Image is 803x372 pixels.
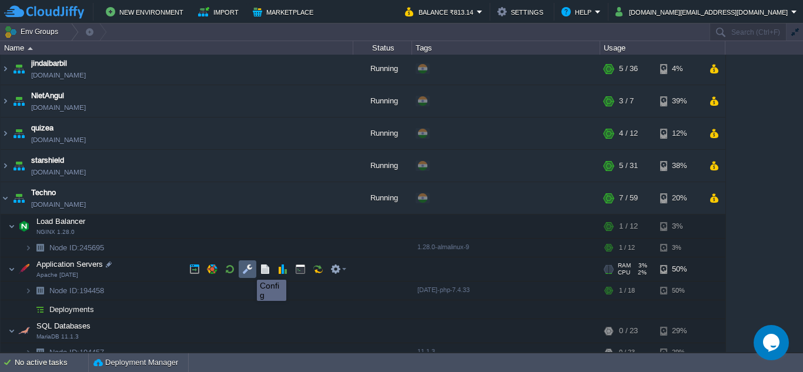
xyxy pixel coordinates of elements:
[619,85,634,117] div: 3 / 7
[561,5,595,19] button: Help
[16,215,32,238] img: AMDAwAAAACH5BAEAAAAALAAAAAABAAEAAAICRAEAOw==
[106,5,187,19] button: New Environment
[619,118,638,149] div: 4 / 12
[48,304,96,314] a: Deployments
[36,333,79,340] span: MariaDB 11.1.3
[4,5,84,19] img: CloudJiffy
[48,347,106,357] span: 194457
[1,150,10,182] img: AMDAwAAAACH5BAEAAAAALAAAAAABAAEAAAICRAEAOw==
[31,102,86,113] a: [DOMAIN_NAME]
[253,5,317,19] button: Marketplace
[1,53,10,85] img: AMDAwAAAACH5BAEAAAAALAAAAAABAAEAAAICRAEAOw==
[48,243,106,253] a: Node ID:245695
[31,155,64,166] a: starshield
[31,166,86,178] a: [DOMAIN_NAME]
[49,243,79,252] span: Node ID:
[31,187,56,199] a: Techno
[417,243,469,250] span: 1.28.0-almalinux-9
[1,182,10,214] img: AMDAwAAAACH5BAEAAAAALAAAAAABAAEAAAICRAEAOw==
[32,343,48,361] img: AMDAwAAAACH5BAEAAAAALAAAAAABAAEAAAICRAEAOw==
[11,118,27,149] img: AMDAwAAAACH5BAEAAAAALAAAAAABAAEAAAICRAEAOw==
[497,5,547,19] button: Settings
[1,118,10,149] img: AMDAwAAAACH5BAEAAAAALAAAAAABAAEAAAICRAEAOw==
[619,150,638,182] div: 5 / 31
[619,239,635,257] div: 1 / 12
[619,182,638,214] div: 7 / 59
[619,281,635,300] div: 1 / 18
[619,215,638,238] div: 1 / 12
[353,118,412,149] div: Running
[635,262,647,269] span: 3%
[31,90,64,102] a: NietAngul
[619,343,635,361] div: 0 / 23
[25,300,32,319] img: AMDAwAAAACH5BAEAAAAALAAAAAABAAEAAAICRAEAOw==
[353,150,412,182] div: Running
[11,182,27,214] img: AMDAwAAAACH5BAEAAAAALAAAAAABAAEAAAICRAEAOw==
[354,41,411,55] div: Status
[8,257,15,281] img: AMDAwAAAACH5BAEAAAAALAAAAAABAAEAAAICRAEAOw==
[11,150,27,182] img: AMDAwAAAACH5BAEAAAAALAAAAAABAAEAAAICRAEAOw==
[353,53,412,85] div: Running
[32,300,48,319] img: AMDAwAAAACH5BAEAAAAALAAAAAABAAEAAAICRAEAOw==
[618,262,631,269] span: RAM
[16,257,32,281] img: AMDAwAAAACH5BAEAAAAALAAAAAABAAEAAAICRAEAOw==
[417,286,470,293] span: [DATE]-php-7.4.33
[660,182,698,214] div: 20%
[198,5,242,19] button: Import
[35,321,92,330] a: SQL DatabasesMariaDB 11.1.3
[635,269,647,276] span: 2%
[15,353,88,372] div: No active tasks
[8,215,15,238] img: AMDAwAAAACH5BAEAAAAALAAAAAABAAEAAAICRAEAOw==
[1,41,353,55] div: Name
[11,53,27,85] img: AMDAwAAAACH5BAEAAAAALAAAAAABAAEAAAICRAEAOw==
[660,319,698,343] div: 29%
[25,281,32,300] img: AMDAwAAAACH5BAEAAAAALAAAAAABAAEAAAICRAEAOw==
[16,319,32,343] img: AMDAwAAAACH5BAEAAAAALAAAAAABAAEAAAICRAEAOw==
[4,24,62,40] button: Env Groups
[660,343,698,361] div: 29%
[49,348,79,357] span: Node ID:
[31,122,53,134] a: quizea
[754,325,791,360] iframe: chat widget
[619,53,638,85] div: 5 / 36
[601,41,725,55] div: Usage
[260,281,283,300] div: Config
[93,357,178,368] button: Deployment Manager
[48,286,106,296] a: Node ID:194458
[660,150,698,182] div: 38%
[25,239,32,257] img: AMDAwAAAACH5BAEAAAAALAAAAAABAAEAAAICRAEAOw==
[8,319,15,343] img: AMDAwAAAACH5BAEAAAAALAAAAAABAAEAAAICRAEAOw==
[660,239,698,257] div: 3%
[405,5,477,19] button: Balance ₹813.14
[660,215,698,238] div: 3%
[36,272,78,279] span: Apache [DATE]
[660,281,698,300] div: 50%
[35,217,87,226] a: Load BalancerNGINX 1.28.0
[28,47,33,50] img: AMDAwAAAACH5BAEAAAAALAAAAAABAAEAAAICRAEAOw==
[32,281,48,300] img: AMDAwAAAACH5BAEAAAAALAAAAAABAAEAAAICRAEAOw==
[660,53,698,85] div: 4%
[660,118,698,149] div: 12%
[35,259,105,269] span: Application Servers
[353,182,412,214] div: Running
[31,134,86,146] a: [DOMAIN_NAME]
[48,243,106,253] span: 245695
[1,85,10,117] img: AMDAwAAAACH5BAEAAAAALAAAAAABAAEAAAICRAEAOw==
[49,286,79,295] span: Node ID:
[11,85,27,117] img: AMDAwAAAACH5BAEAAAAALAAAAAABAAEAAAICRAEAOw==
[31,199,86,210] a: [DOMAIN_NAME]
[48,286,106,296] span: 194458
[31,69,86,81] a: [DOMAIN_NAME]
[660,257,698,281] div: 50%
[35,321,92,331] span: SQL Databases
[413,41,600,55] div: Tags
[35,260,105,269] a: Application ServersApache [DATE]
[31,58,67,69] a: jindalbarbil
[660,85,698,117] div: 39%
[618,269,630,276] span: CPU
